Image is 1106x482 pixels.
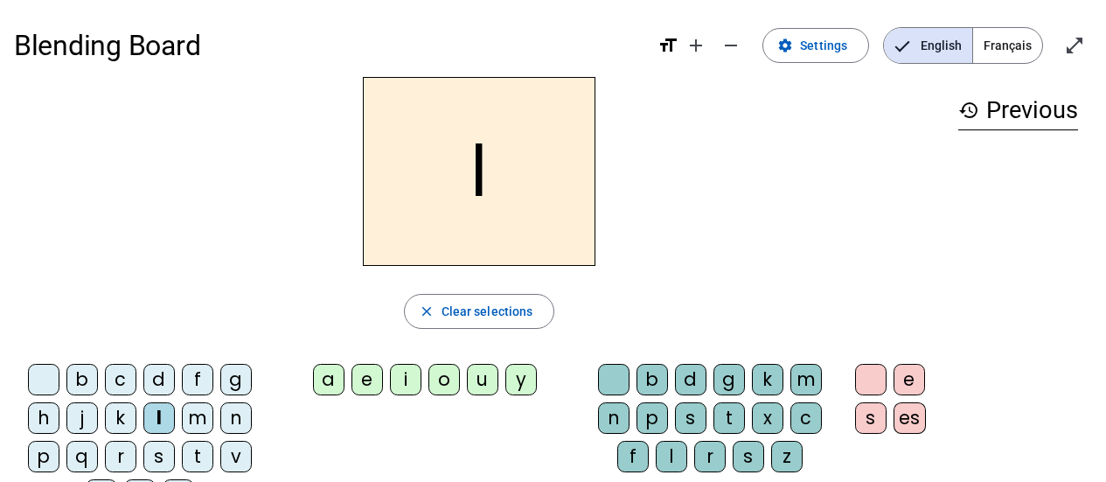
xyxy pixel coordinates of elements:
div: c [790,402,822,434]
div: n [220,402,252,434]
mat-icon: close [419,304,435,319]
div: v [220,441,252,472]
div: f [182,364,213,395]
div: b [636,364,668,395]
button: Increase font size [678,28,713,63]
div: f [617,441,649,472]
div: e [351,364,383,395]
div: p [636,402,668,434]
div: es [894,402,926,434]
div: d [143,364,175,395]
div: l [656,441,687,472]
div: l [143,402,175,434]
h2: l [363,77,595,266]
div: s [855,402,887,434]
div: s [733,441,764,472]
div: h [28,402,59,434]
mat-icon: settings [777,38,793,53]
span: English [884,28,972,63]
div: k [105,402,136,434]
button: Enter full screen [1057,28,1092,63]
mat-icon: remove [720,35,741,56]
div: k [752,364,783,395]
div: z [771,441,803,472]
mat-icon: history [958,100,979,121]
div: x [752,402,783,434]
div: t [713,402,745,434]
div: e [894,364,925,395]
div: n [598,402,630,434]
mat-button-toggle-group: Language selection [883,27,1043,64]
button: Settings [762,28,869,63]
div: y [505,364,537,395]
mat-icon: format_size [657,35,678,56]
div: c [105,364,136,395]
div: a [313,364,344,395]
div: r [694,441,726,472]
div: m [182,402,213,434]
div: g [220,364,252,395]
h1: Blending Board [14,17,643,73]
div: i [390,364,421,395]
div: g [713,364,745,395]
div: s [143,441,175,472]
div: b [66,364,98,395]
div: r [105,441,136,472]
div: m [790,364,822,395]
div: s [675,402,706,434]
div: u [467,364,498,395]
button: Clear selections [404,294,555,329]
div: j [66,402,98,434]
span: Clear selections [442,301,533,322]
div: p [28,441,59,472]
button: Decrease font size [713,28,748,63]
div: t [182,441,213,472]
span: Français [973,28,1042,63]
span: Settings [800,35,847,56]
div: d [675,364,706,395]
mat-icon: open_in_full [1064,35,1085,56]
div: o [428,364,460,395]
div: q [66,441,98,472]
h3: Previous [958,91,1078,130]
mat-icon: add [685,35,706,56]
